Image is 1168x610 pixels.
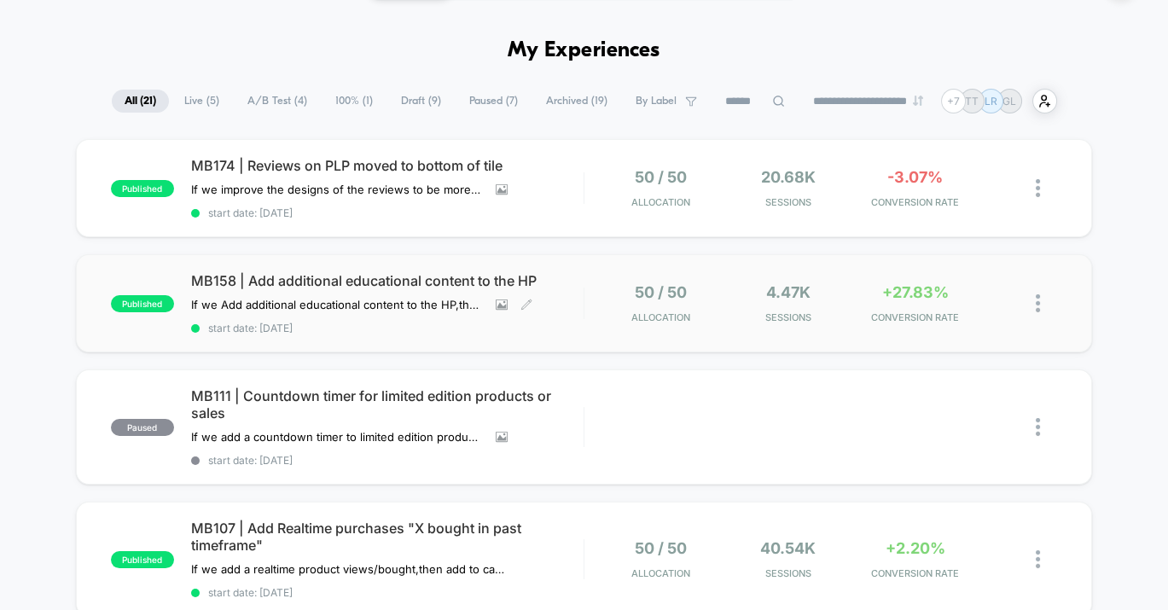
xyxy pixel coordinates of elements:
[323,90,386,113] span: 100% ( 1 )
[191,322,584,334] span: start date: [DATE]
[191,298,483,311] span: If we Add additional educational content to the HP,then CTR will increase,because visitors are be...
[1002,95,1016,107] p: GL
[1036,418,1040,436] img: close
[111,180,174,197] span: published
[635,168,687,186] span: 50 / 50
[885,539,944,557] span: +2.20%
[985,95,997,107] p: LR
[111,419,174,436] span: paused
[191,586,584,599] span: start date: [DATE]
[729,196,847,208] span: Sessions
[913,96,923,106] img: end
[1036,179,1040,197] img: close
[1036,550,1040,568] img: close
[191,430,483,444] span: If we add a countdown timer to limited edition products or sale items,then Add to Carts will incr...
[631,196,690,208] span: Allocation
[171,90,232,113] span: Live ( 5 )
[635,283,687,301] span: 50 / 50
[191,387,584,421] span: MB111 | Countdown timer for limited edition products or sales
[887,168,943,186] span: -3.07%
[760,539,816,557] span: 40.54k
[191,183,483,196] span: If we improve the designs of the reviews to be more visible and credible,then conversions will in...
[856,567,974,579] span: CONVERSION RATE
[191,562,508,576] span: If we add a realtime product views/bought,then add to carts will increase,because social proof is...
[191,157,584,174] span: MB174 | Reviews on PLP moved to bottom of tile
[533,90,620,113] span: Archived ( 19 )
[235,90,320,113] span: A/B Test ( 4 )
[631,567,690,579] span: Allocation
[191,272,584,289] span: MB158 | Add additional educational content to the HP
[111,295,174,312] span: published
[112,90,169,113] span: All ( 21 )
[635,539,687,557] span: 50 / 50
[761,168,816,186] span: 20.68k
[1036,294,1040,312] img: close
[941,89,966,113] div: + 7
[508,38,660,63] h1: My Experiences
[729,567,847,579] span: Sessions
[881,283,948,301] span: +27.83%
[631,311,690,323] span: Allocation
[856,311,974,323] span: CONVERSION RATE
[766,283,811,301] span: 4.47k
[856,196,974,208] span: CONVERSION RATE
[191,454,584,467] span: start date: [DATE]
[191,206,584,219] span: start date: [DATE]
[965,95,979,107] p: TT
[111,551,174,568] span: published
[388,90,454,113] span: Draft ( 9 )
[456,90,531,113] span: Paused ( 7 )
[636,95,677,107] span: By Label
[729,311,847,323] span: Sessions
[191,520,584,554] span: MB107 | Add Realtime purchases "X bought in past timeframe"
